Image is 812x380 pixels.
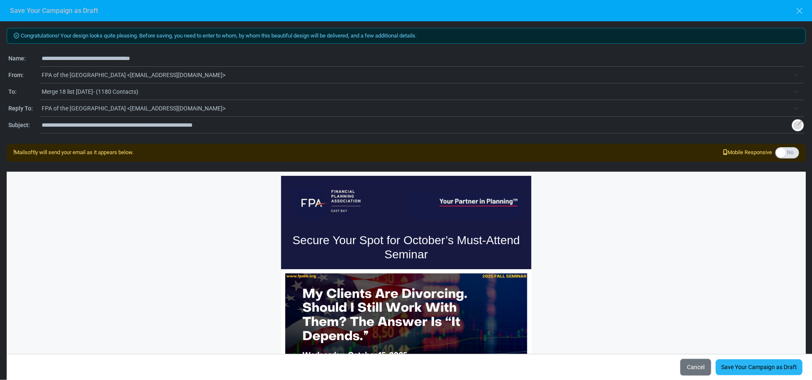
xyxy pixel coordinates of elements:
div: Congratulations! Your design looks quite pleasing. Before saving, you need to enter to whom, by w... [7,28,805,44]
div: From: [8,71,40,80]
span: FPA of the East Bay <info@fpaeb.org> [42,101,804,116]
span: Merge 18 list 2025-09-16- (1180 Contacts) [42,87,789,97]
span: FPA of the East Bay <info@fpaeb.org> [42,67,804,82]
div: Subject: [8,121,40,130]
div: To: [8,87,40,96]
span: Secure Your Spot for October’s Must-Attend Seminar [292,234,519,261]
img: Insert Variable [791,119,804,132]
div: Mailsoftly will send your email as it appears below. [13,148,133,157]
span: FPA of the East Bay <info@fpaeb.org> [42,70,789,80]
span: Merge 18 list 2025-09-16- (1180 Contacts) [42,84,804,99]
button: Cancel [679,358,711,376]
span: FPA of the East Bay <info@fpaeb.org> [42,103,789,113]
span: Mobile Responsive [723,148,772,157]
h6: Save Your Campaign as Draft [10,7,98,15]
div: Reply To: [8,104,40,113]
div: Name: [8,54,40,63]
a: Save Your Campaign as Draft [715,359,802,375]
